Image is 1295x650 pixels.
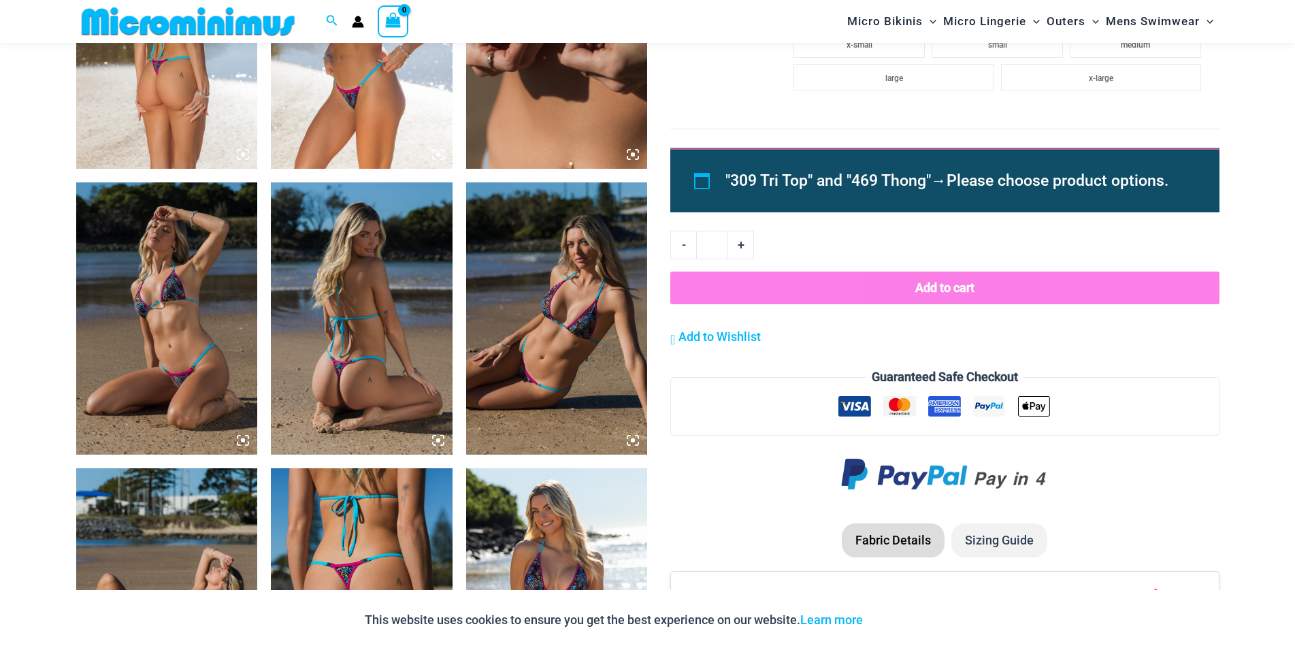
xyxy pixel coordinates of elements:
li: medium [1070,31,1201,58]
li: small [932,31,1063,58]
a: Account icon link [352,16,364,28]
a: - [670,231,696,259]
a: OutersMenu ToggleMenu Toggle [1043,4,1102,39]
li: x-small [793,31,925,58]
a: Micro BikinisMenu ToggleMenu Toggle [844,4,940,39]
span: Menu Toggle [923,4,936,39]
span: Menu Toggle [1026,4,1040,39]
span: x-large [1089,74,1113,83]
a: + [728,231,754,259]
span: small [988,40,1007,50]
img: Rio Nights Glitter Spot 309 Tri Top 469 Thong [271,182,453,455]
span: Micro Bikinis [847,4,923,39]
a: Search icon link [326,13,338,30]
span: Please choose product options. [947,172,1168,190]
span: large [885,74,903,83]
legend: Guaranteed Safe Checkout [866,367,1023,387]
li: large [793,64,994,91]
a: Micro LingerieMenu ToggleMenu Toggle [940,4,1043,39]
a: Add to Wishlist [670,327,761,347]
span: Mens Swimwear [1106,4,1200,39]
li: Fabric Details [842,523,945,557]
a: Mens SwimwearMenu ToggleMenu Toggle [1102,4,1217,39]
li: x-large [1001,64,1201,91]
span: "309 Tri Top" and "469 Thong" [725,172,931,190]
span: Menu Toggle [1085,4,1099,39]
img: Rio Nights Glitter Spot 309 Tri Top 469 Thong [76,182,258,455]
img: MM SHOP LOGO FLAT [76,6,300,37]
li: Sizing Guide [951,523,1047,557]
span: x-small [847,40,872,50]
button: Add to cart [670,272,1219,304]
span: Outers [1047,4,1085,39]
a: View Shopping Cart, empty [378,5,409,37]
a: Learn more [800,613,863,627]
img: Rio Nights Glitter Spot 309 Tri Top 469 Thong [466,182,648,455]
span: Add to Wishlist [678,329,761,344]
span: Micro Lingerie [943,4,1026,39]
button: Accept [873,604,931,636]
p: This website uses cookies to ensure you get the best experience on our website. [365,610,863,630]
span: medium [1121,40,1150,50]
input: Product quantity [696,231,728,259]
li: → [725,165,1188,197]
span: Menu Toggle [1200,4,1213,39]
nav: Site Navigation [842,2,1219,41]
